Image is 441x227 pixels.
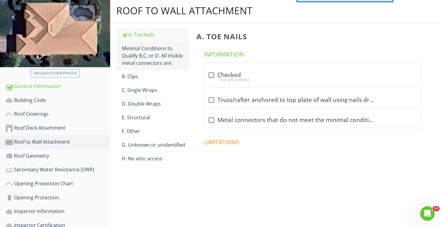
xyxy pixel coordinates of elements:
div: Opening Protection [5,194,110,202]
iframe: Intercom live chat [420,206,435,221]
div: B. Clips [122,73,189,80]
div: Secondary Water Resistance (SWR) [5,166,110,174]
div: Roof Coverings [5,110,110,118]
div: Minimal Conditions to Qualify B,C, or D. All Visible metal connectors are: [122,45,189,67]
div: C. Single Wraps [122,86,189,94]
div: F. Other [122,127,189,135]
div: A. Toe Nails [122,31,189,38]
h4: Information [204,48,424,58]
div: Roof Deck Attachment [5,124,110,132]
div: Upload cover photo [34,70,77,76]
div: Building Code [5,96,110,104]
div: Toe nails present [208,77,418,82]
div: G. Unknown or unidentified [122,141,189,148]
div: H. No attic access [122,155,189,162]
div: Roof Geometry [5,152,110,160]
div: Roof to Wall Attachment [116,5,252,17]
div: D. Double Wraps [122,100,189,107]
div: Opening Protection Chart [5,180,110,188]
div: General Information [5,82,110,90]
div: Roof to Wall Attachment [5,138,110,146]
span: 10 [433,206,440,211]
div: E. Structural [122,114,189,121]
button: Upload cover photo [31,69,80,78]
h3: A. Toe Nails [197,32,432,40]
div: Inspector Information [5,208,110,215]
h4: Limitations [204,136,424,146]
